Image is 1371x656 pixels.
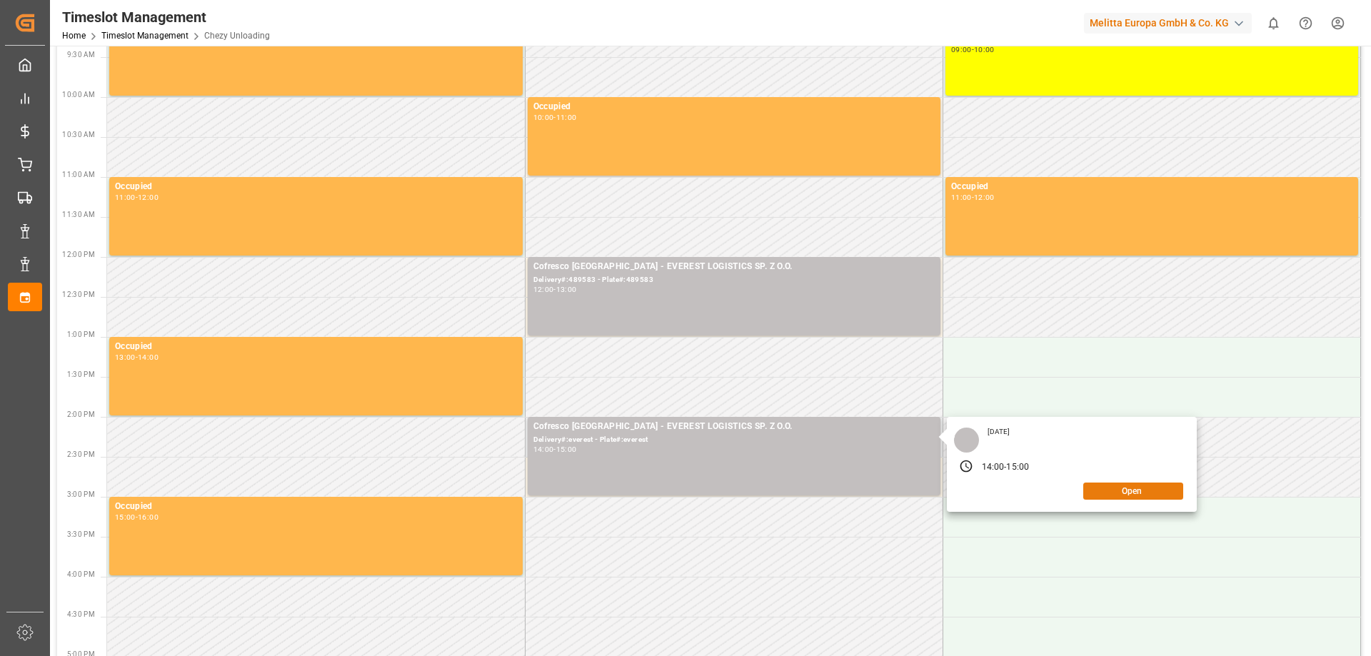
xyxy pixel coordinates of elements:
span: 11:00 AM [62,171,95,178]
div: 14:00 [982,461,1005,474]
span: 2:30 PM [67,450,95,458]
div: - [553,446,556,453]
div: 16:00 [138,514,159,520]
span: 9:30 AM [67,51,95,59]
div: - [553,114,556,121]
span: 11:30 AM [62,211,95,218]
a: Home [62,31,86,41]
div: 12:00 [974,194,995,201]
button: Melitta Europa GmbH & Co. KG [1084,9,1257,36]
div: - [136,354,138,360]
div: Occupied [115,340,517,354]
div: Occupied [951,180,1352,194]
div: 13:00 [556,286,577,293]
div: 11:00 [951,194,972,201]
div: 11:00 [115,194,136,201]
div: Delivery#:everest - Plate#:everest [533,434,935,446]
button: Open [1083,483,1183,500]
div: Delivery#:489583 - Plate#:489583 [533,274,935,286]
span: 1:00 PM [67,330,95,338]
div: 10:00 [533,114,554,121]
div: Timeslot Management [62,6,270,28]
div: - [553,286,556,293]
div: - [136,194,138,201]
span: 12:00 PM [62,251,95,258]
div: - [136,514,138,520]
span: 2:00 PM [67,410,95,418]
div: 09:00 [951,46,972,53]
span: 3:30 PM [67,530,95,538]
span: 12:30 PM [62,291,95,298]
span: 1:30 PM [67,370,95,378]
span: 10:00 AM [62,91,95,99]
div: Occupied [115,500,517,514]
div: Cofresco [GEOGRAPHIC_DATA] - EVEREST LOGISTICS SP. Z O.O. [533,260,935,274]
div: 14:00 [533,446,554,453]
button: Help Center [1290,7,1322,39]
div: - [1004,461,1006,474]
div: [DATE] [983,427,1015,437]
div: 15:00 [556,446,577,453]
div: 15:00 [1006,461,1029,474]
span: 10:30 AM [62,131,95,138]
a: Timeslot Management [101,31,189,41]
span: 4:30 PM [67,610,95,618]
div: 15:00 [115,514,136,520]
div: Occupied [533,100,935,114]
div: Melitta Europa GmbH & Co. KG [1084,13,1252,34]
span: 4:00 PM [67,570,95,578]
div: 11:00 [556,114,577,121]
div: 10:00 [974,46,995,53]
div: - [972,46,974,53]
div: Occupied [115,180,517,194]
button: show 0 new notifications [1257,7,1290,39]
div: 12:00 [138,194,159,201]
div: 13:00 [115,354,136,360]
div: 14:00 [138,354,159,360]
div: - [972,194,974,201]
div: 12:00 [533,286,554,293]
div: Cofresco [GEOGRAPHIC_DATA] - EVEREST LOGISTICS SP. Z O.O. [533,420,935,434]
span: 3:00 PM [67,490,95,498]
